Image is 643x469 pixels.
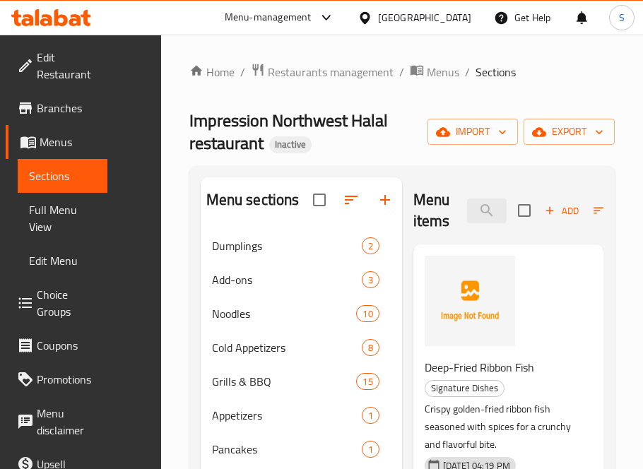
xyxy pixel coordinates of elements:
[37,286,96,320] span: Choice Groups
[362,341,379,355] span: 8
[206,189,300,210] h2: Menu sections
[334,183,368,217] span: Sort sections
[212,271,362,288] span: Add-ons
[201,263,402,297] div: Add-ons3
[40,133,96,150] span: Menus
[6,362,107,396] a: Promotions
[425,357,534,378] span: Deep-Fried Ribbon Fish
[37,405,96,439] span: Menu disclaimer
[201,432,402,466] div: Pancakes1
[584,200,642,222] span: Sort items
[201,331,402,364] div: Cold Appetizers8
[37,49,96,83] span: Edit Restaurant
[399,64,404,81] li: /
[212,305,357,322] span: Noodles
[212,373,357,390] span: Grills & BBQ
[427,119,518,145] button: import
[362,271,379,288] div: items
[212,237,362,254] span: Dumplings
[362,441,379,458] div: items
[6,91,107,125] a: Branches
[362,339,379,356] div: items
[357,375,378,388] span: 15
[18,193,107,244] a: Full Menu View
[6,396,107,447] a: Menu disclaimer
[212,407,362,424] span: Appetizers
[6,40,107,91] a: Edit Restaurant
[362,273,379,287] span: 3
[37,337,96,354] span: Coupons
[467,198,507,223] input: search
[6,278,107,328] a: Choice Groups
[362,409,379,422] span: 1
[6,328,107,362] a: Coupons
[212,441,362,458] span: Pancakes
[535,123,603,141] span: export
[362,239,379,253] span: 2
[524,119,615,145] button: export
[29,167,96,184] span: Sections
[201,229,402,263] div: Dumplings2
[543,203,581,219] span: Add
[225,9,312,26] div: Menu-management
[189,105,388,159] span: Impression Northwest Halal restaurant
[425,256,515,346] img: Deep-Fried Ribbon Fish
[425,400,581,453] p: Crispy golden-fried ribbon fish seasoned with spices for a crunchy and flavorful bite.
[439,123,507,141] span: import
[18,159,107,193] a: Sections
[539,200,584,222] span: Add item
[594,203,632,219] span: Sort
[476,64,516,81] span: Sections
[427,64,459,81] span: Menus
[201,297,402,331] div: Noodles10
[268,64,394,81] span: Restaurants management
[356,373,379,390] div: items
[425,380,505,397] div: Signature Dishes
[29,201,96,235] span: Full Menu View
[356,305,379,322] div: items
[362,443,379,456] span: 1
[539,200,584,222] button: Add
[413,189,450,232] h2: Menu items
[362,237,379,254] div: items
[410,63,459,81] a: Menus
[189,63,615,81] nav: breadcrumb
[251,63,394,81] a: Restaurants management
[362,407,379,424] div: items
[357,307,378,321] span: 10
[305,185,334,215] span: Select all sections
[18,244,107,278] a: Edit Menu
[590,200,636,222] button: Sort
[269,138,312,150] span: Inactive
[212,339,362,356] span: Cold Appetizers
[368,183,402,217] button: Add section
[269,136,312,153] div: Inactive
[29,252,96,269] span: Edit Menu
[619,10,625,25] span: S
[189,64,235,81] a: Home
[6,125,107,159] a: Menus
[465,64,470,81] li: /
[37,371,96,388] span: Promotions
[425,380,504,396] span: Signature Dishes
[201,398,402,432] div: Appetizers1
[240,64,245,81] li: /
[378,10,471,25] div: [GEOGRAPHIC_DATA]
[201,364,402,398] div: Grills & BBQ15
[37,100,96,117] span: Branches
